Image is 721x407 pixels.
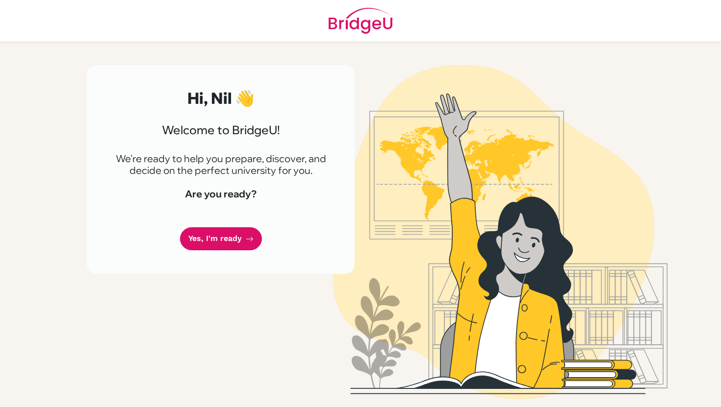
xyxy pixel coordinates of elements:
h2: Hi, Nil 👋 [110,89,331,107]
a: Yes, I'm ready [180,227,262,250]
h3: Welcome to BridgeU! [110,123,331,137]
h4: Are you ready? [110,188,331,200]
p: We're ready to help you prepare, discover, and decide on the perfect university for you. [110,153,331,176]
